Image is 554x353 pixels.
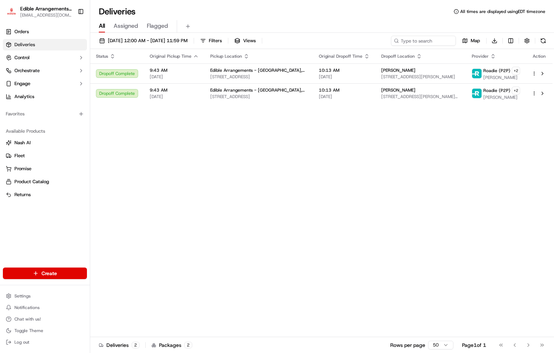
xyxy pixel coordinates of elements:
span: Edible Arrangements - [GEOGRAPHIC_DATA], [GEOGRAPHIC_DATA] [210,67,307,73]
span: Map [471,37,480,44]
p: Rows per page [390,341,425,349]
span: Settings [14,293,31,299]
button: Settings [3,291,87,301]
span: [DATE] [150,94,199,100]
div: Available Products [3,125,87,137]
span: [DATE] [319,94,370,100]
span: Flagged [147,22,168,30]
button: Notifications [3,303,87,313]
div: Deliveries [99,341,140,349]
span: Deliveries [14,41,35,48]
span: Dropoff Location [381,53,415,59]
span: Engage [14,80,30,87]
span: [PERSON_NAME] [381,67,415,73]
a: Promise [6,166,84,172]
span: Roadie (P2P) [483,68,510,74]
button: Chat with us! [3,314,87,324]
span: Returns [14,191,31,198]
button: Engage [3,78,87,89]
span: Product Catalog [14,178,49,185]
span: 9:43 AM [150,67,199,73]
span: Toggle Theme [14,328,43,334]
span: Orders [14,28,29,35]
input: Type to search [391,36,456,46]
span: Log out [14,339,29,345]
span: [PERSON_NAME] [483,75,520,80]
span: [DATE] [319,74,370,80]
button: Product Catalog [3,176,87,187]
img: roadie-logo-v2.jpg [472,69,482,78]
a: Product Catalog [6,178,84,185]
h1: Deliveries [99,6,136,17]
span: Status [96,53,108,59]
button: Fleet [3,150,87,162]
a: Deliveries [3,39,87,50]
div: 2 [132,342,140,348]
a: Nash AI [6,140,84,146]
span: Chat with us! [14,316,41,322]
span: Create [41,270,57,277]
button: Filters [197,36,225,46]
span: [STREET_ADDRESS][PERSON_NAME] [381,74,460,80]
span: [PERSON_NAME] [483,94,520,100]
a: Analytics [3,91,87,102]
span: All times are displayed using EDT timezone [460,9,545,14]
span: Nash AI [14,140,31,146]
span: [DATE] 12:00 AM - [DATE] 11:59 PM [108,37,188,44]
button: +2 [512,87,520,94]
span: [STREET_ADDRESS] [210,94,307,100]
button: Views [231,36,259,46]
div: Page 1 of 1 [462,341,486,349]
a: Orders [3,26,87,37]
span: [DATE] [150,74,199,80]
div: 2 [184,342,192,348]
span: Assigned [114,22,138,30]
span: Views [243,37,256,44]
div: Packages [151,341,192,349]
button: Returns [3,189,87,200]
span: Filters [209,37,222,44]
button: +2 [512,67,520,75]
span: 10:13 AM [319,67,370,73]
span: Original Pickup Time [150,53,192,59]
button: [EMAIL_ADDRESS][DOMAIN_NAME] [20,12,72,18]
span: Fleet [14,153,25,159]
div: Action [532,53,547,59]
span: Edible Arrangements - [GEOGRAPHIC_DATA], [GEOGRAPHIC_DATA] [210,87,307,93]
button: Edible Arrangements - [GEOGRAPHIC_DATA], [GEOGRAPHIC_DATA] [20,5,72,12]
button: Promise [3,163,87,175]
img: Edible Arrangements - Morgantown, WV [6,6,17,17]
span: Control [14,54,30,61]
span: Analytics [14,93,34,100]
span: All [99,22,105,30]
button: Orchestrate [3,65,87,76]
span: Original Dropoff Time [319,53,362,59]
button: Control [3,52,87,63]
span: Pickup Location [210,53,242,59]
a: Returns [6,191,84,198]
a: Fleet [6,153,84,159]
button: Refresh [538,36,548,46]
button: Map [459,36,483,46]
img: roadie-logo-v2.jpg [472,89,482,98]
button: Log out [3,337,87,347]
span: Roadie (P2P) [483,88,510,93]
button: Create [3,268,87,279]
span: 10:13 AM [319,87,370,93]
span: 9:43 AM [150,87,199,93]
button: Edible Arrangements - Morgantown, WVEdible Arrangements - [GEOGRAPHIC_DATA], [GEOGRAPHIC_DATA][EM... [3,3,75,20]
button: [DATE] 12:00 AM - [DATE] 11:59 PM [96,36,191,46]
div: Favorites [3,108,87,120]
span: [STREET_ADDRESS] [210,74,307,80]
button: Toggle Theme [3,326,87,336]
span: [STREET_ADDRESS][PERSON_NAME][PERSON_NAME] [381,94,460,100]
span: Provider [472,53,489,59]
button: Nash AI [3,137,87,149]
span: Promise [14,166,31,172]
span: Orchestrate [14,67,40,74]
span: Notifications [14,305,40,310]
span: [PERSON_NAME] [381,87,415,93]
